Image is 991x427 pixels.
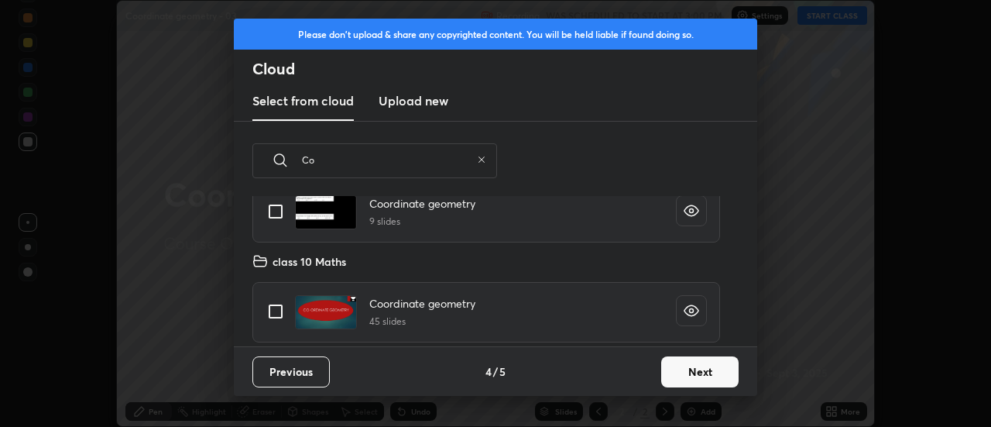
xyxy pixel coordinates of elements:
[499,363,506,380] h4: 5
[369,315,475,329] h5: 45 slides
[369,195,475,212] h4: Coordinate geometry
[302,127,471,193] input: Search
[295,195,357,229] img: 1687325022MKR0SF.pdf
[234,196,739,346] div: grid
[295,295,357,329] img: 1691474631IAZYJN.pdf
[252,59,757,79] h2: Cloud
[252,91,354,110] h3: Select from cloud
[493,363,498,380] h4: /
[273,253,346,270] h4: class 10 Maths
[379,91,448,110] h3: Upload new
[369,295,475,312] h4: Coordinate geometry
[234,19,757,50] div: Please don't upload & share any copyrighted content. You will be held liable if found doing so.
[252,356,330,387] button: Previous
[661,356,739,387] button: Next
[485,363,492,380] h4: 4
[369,215,475,229] h5: 9 slides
